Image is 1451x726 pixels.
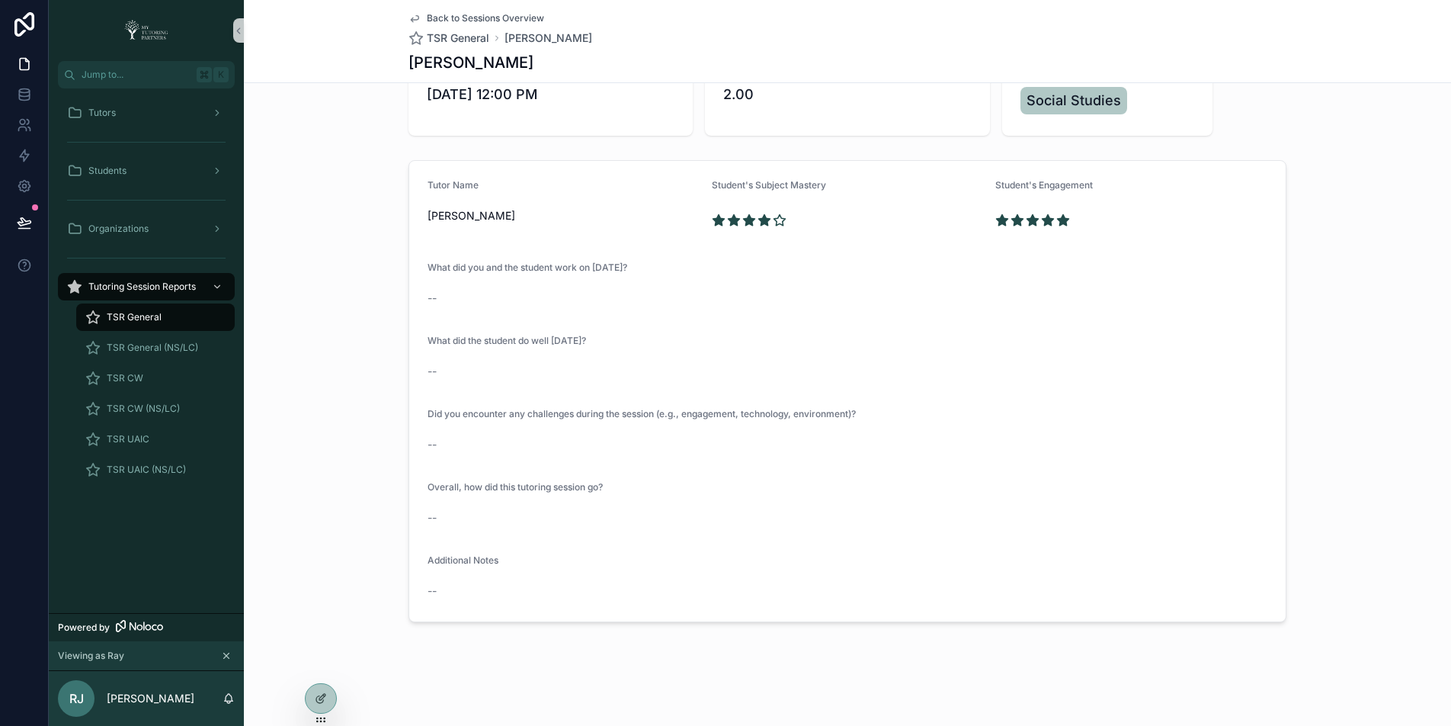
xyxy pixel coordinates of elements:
[427,31,489,46] span: TSR General
[58,157,235,185] a: Students
[107,433,149,445] span: TSR UAIC
[69,689,84,708] span: RJ
[58,650,124,662] span: Viewing as Ray
[76,395,235,422] a: TSR CW (NS/LC)
[428,554,498,566] span: Additional Notes
[76,334,235,361] a: TSR General (NS/LC)
[58,61,235,88] button: Jump to...K
[107,403,180,415] span: TSR CW (NS/LC)
[58,622,110,634] span: Powered by
[49,613,244,641] a: Powered by
[107,464,186,476] span: TSR UAIC (NS/LC)
[88,165,127,177] span: Students
[995,179,1093,191] span: Student's Engagement
[76,456,235,483] a: TSR UAIC (NS/LC)
[107,691,194,706] p: [PERSON_NAME]
[428,291,437,306] span: --
[120,18,173,43] img: App logo
[58,99,235,127] a: Tutors
[58,215,235,243] a: Organizations
[1027,90,1121,111] span: Social Studies
[88,223,149,235] span: Organizations
[428,408,856,419] span: Did you encounter any challenges during the session (e.g., engagement, technology, environment)?
[408,52,533,73] h1: [PERSON_NAME]
[428,364,437,379] span: --
[723,84,971,105] span: 2.00
[408,31,489,46] a: TSR General
[428,583,437,599] span: --
[428,481,603,493] span: Overall, how did this tutoring session go?
[107,342,198,354] span: TSR General (NS/LC)
[88,281,196,293] span: Tutoring Session Reports
[88,107,116,119] span: Tutors
[76,365,235,392] a: TSR CW
[408,12,544,24] a: Back to Sessions Overview
[428,179,479,191] span: Tutor Name
[82,69,191,81] span: Jump to...
[49,88,244,503] div: scrollable content
[76,304,235,331] a: TSR General
[428,262,627,273] span: What did you and the student work on [DATE]?
[428,335,586,346] span: What did the student do well [DATE]?
[712,179,826,191] span: Student's Subject Mastery
[428,208,700,223] span: [PERSON_NAME]
[107,372,143,384] span: TSR CW
[504,31,592,46] a: [PERSON_NAME]
[427,84,674,105] span: [DATE] 12:00 PM
[427,12,544,24] span: Back to Sessions Overview
[58,273,235,300] a: Tutoring Session Reports
[107,311,162,323] span: TSR General
[428,510,437,525] span: --
[215,69,227,81] span: K
[428,437,437,452] span: --
[76,426,235,453] a: TSR UAIC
